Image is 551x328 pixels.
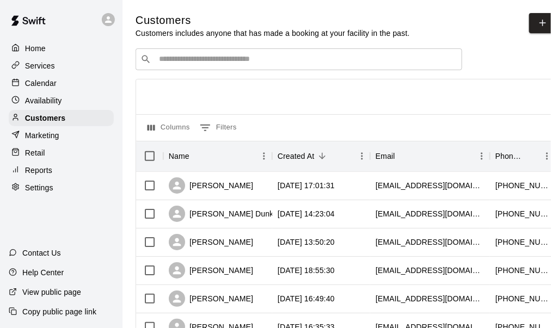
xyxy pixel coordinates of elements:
div: 2025-08-31 16:49:40 [278,293,335,304]
div: +16159343363 [495,265,550,276]
h5: Customers [136,13,410,28]
div: Created At [278,141,315,171]
div: 2025-09-12 17:01:31 [278,180,335,191]
div: +15023950211 [495,180,550,191]
div: Name [163,141,272,171]
div: hayy0484@gmail.com [376,293,485,304]
div: 2025-09-12 14:23:04 [278,208,335,219]
a: Services [9,58,114,74]
a: Marketing [9,127,114,144]
div: chasityyy_17@yahoo.com [376,180,485,191]
p: Marketing [25,130,59,141]
a: Availability [9,92,114,109]
p: Copy public page link [22,306,96,317]
button: Sort [524,148,539,164]
div: [PERSON_NAME] [169,177,253,194]
div: [PERSON_NAME] [169,234,253,250]
button: Show filters [197,119,240,137]
button: Menu [354,148,370,164]
p: Calendar [25,78,57,89]
p: Availability [25,95,62,106]
p: Customers includes anyone that has made a booking at your facility in the past. [136,28,410,39]
div: Search customers by name or email [136,48,462,70]
button: Sort [395,148,411,164]
div: darrionms@yahoo.com [376,265,485,276]
p: Home [25,43,46,54]
div: Phone Number [495,141,524,171]
p: Retail [25,147,45,158]
div: [PERSON_NAME] Dunk [169,206,273,222]
div: +15025107496 [495,293,550,304]
a: Retail [9,145,114,161]
div: [PERSON_NAME] [169,262,253,279]
div: brandidunk07@gmail.com [376,208,485,219]
a: Customers [9,110,114,126]
button: Menu [474,148,490,164]
div: Name [169,141,189,171]
p: Services [25,60,55,71]
div: [PERSON_NAME] [169,290,253,307]
p: Customers [25,113,65,123]
div: +15028353673 [495,208,550,219]
p: View public page [22,287,81,298]
button: Menu [256,148,272,164]
div: 2025-08-31 18:55:30 [278,265,335,276]
p: Contact Us [22,247,61,258]
p: Reports [25,165,52,176]
a: Settings [9,180,114,196]
div: Email [376,141,395,171]
div: +16154749613 [495,237,550,247]
p: Settings [25,182,53,193]
p: Help Center [22,267,64,278]
a: Calendar [9,75,114,91]
div: Email [370,141,490,171]
button: Select columns [145,119,193,137]
button: Sort [315,148,330,164]
button: Sort [189,148,205,164]
a: Home [9,40,114,57]
div: Created At [272,141,370,171]
a: Reports [9,162,114,178]
div: 2025-09-05 13:50:20 [278,237,335,247]
div: thetabithaneal@gmail.com [376,237,485,247]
